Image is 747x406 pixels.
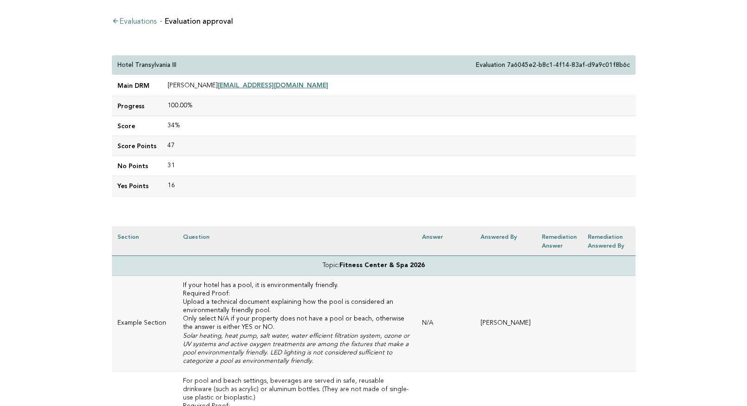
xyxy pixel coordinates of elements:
td: 47 [162,136,636,156]
a: [EMAIL_ADDRESS][DOMAIN_NAME] [218,81,328,89]
td: Example Section [112,276,177,372]
td: 16 [162,176,636,196]
td: [PERSON_NAME] [475,276,536,372]
th: Answered by [475,226,536,256]
td: 100.00% [162,96,636,116]
h3: For pool and beach settings, beverages are served in safe, reusable drinkware (such as acrylic) o... [183,377,411,402]
a: Evaluations [112,18,156,26]
td: [PERSON_NAME] [162,75,636,96]
h3: If your hotel has a pool, it is environmentally friendly. [183,282,411,290]
th: Answer [416,226,475,256]
p: Evaluation 7a6045e2-b8c1-4f14-83af-d9a9c01f8b6c [476,61,630,69]
td: No Points [112,156,162,176]
td: Progress [112,96,162,116]
em: Solar heating, heat pump, salt water, water efficient filtration system, ozone or UV systems and ... [183,333,409,364]
td: Score Points [112,136,162,156]
td: Yes Points [112,176,162,196]
td: N/A [416,276,475,372]
td: Score [112,116,162,136]
th: Question [177,226,417,256]
p: Hotel Transylvania III [117,61,176,69]
p: Required Proof: [183,290,411,298]
th: Remediation Answer [536,226,582,256]
th: Section [112,226,177,256]
th: Remediation Answered by [582,226,635,256]
p: Only select N/A if your property does not have a pool or beach, otherwise the answer is either YE... [183,315,411,332]
strong: Fitness Center & Spa 2026 [339,262,425,268]
li: Evaluation approval [160,18,233,25]
td: Topic: [112,255,636,275]
td: 31 [162,156,636,176]
li: Upload a technical document explaining how the pool is considered an environmentally friendly pool. [183,298,411,315]
td: 34% [162,116,636,136]
td: Main DRM [112,75,162,96]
